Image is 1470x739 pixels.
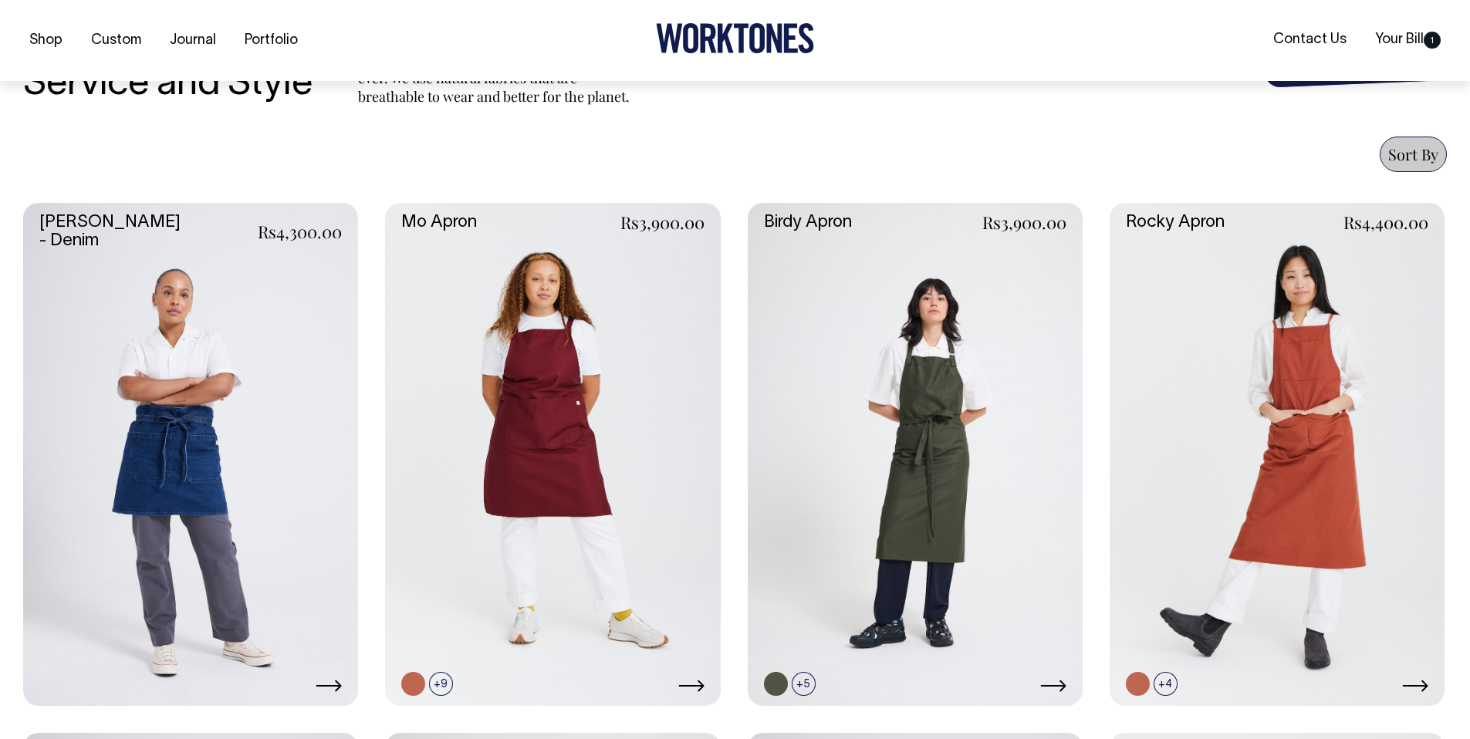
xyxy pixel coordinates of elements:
[164,28,222,53] a: Journal
[1424,32,1441,49] span: 1
[85,28,147,53] a: Custom
[1267,27,1353,52] a: Contact Us
[1388,143,1438,164] span: Sort By
[23,28,69,53] a: Shop
[792,672,816,696] span: +5
[1154,672,1178,696] span: +4
[429,672,453,696] span: +9
[1369,27,1447,52] a: Your Bill1
[238,28,304,53] a: Portfolio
